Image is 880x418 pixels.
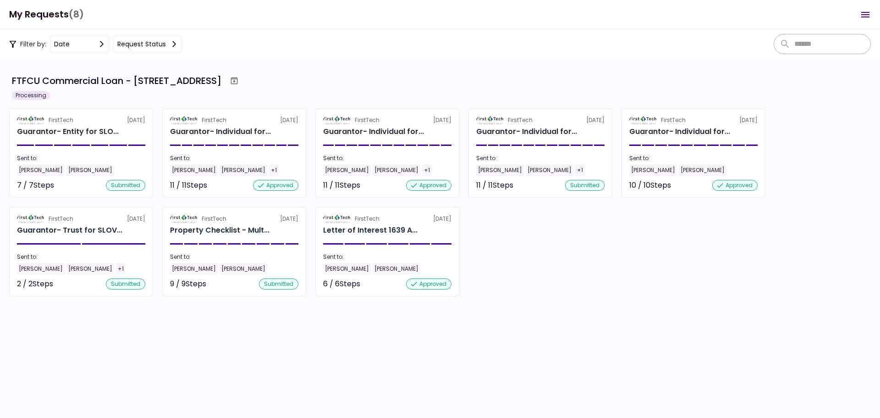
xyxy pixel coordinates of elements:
div: [PERSON_NAME] [170,164,218,176]
div: [DATE] [17,116,145,124]
div: submitted [106,279,145,290]
button: Archive workflow [226,72,242,89]
div: [PERSON_NAME] [629,164,677,176]
div: [DATE] [476,116,605,124]
div: +1 [575,164,585,176]
div: [PERSON_NAME] [373,164,420,176]
div: Guarantor- Trust for SLOV AND SLOV, LLC S & B Buckley Family Trust dated July 7, 1999 [17,225,122,236]
div: submitted [106,180,145,191]
div: Sent to: [17,154,145,162]
div: FirstTech [355,116,379,124]
div: [DATE] [323,116,451,124]
div: 10 / 10 Steps [629,180,671,191]
div: FirstTech [202,215,226,223]
div: Sent to: [476,154,605,162]
div: 11 / 11 Steps [476,180,513,191]
button: Open menu [854,4,876,26]
div: Guarantor- Entity for SLOV AND SLOV, LLC Neighborhood Drummer, LLC [17,126,119,137]
div: [PERSON_NAME] [323,164,371,176]
div: submitted [565,180,605,191]
div: 11 / 11 Steps [170,180,207,191]
div: FirstTech [49,116,73,124]
img: Partner logo [323,116,351,124]
div: [DATE] [323,215,451,223]
div: 7 / 7 Steps [17,180,54,191]
img: Partner logo [476,116,504,124]
div: +1 [116,263,126,275]
div: [DATE] [629,116,758,124]
div: Guarantor- Individual for SLOV AND SLOV, LLC Joe Miketo [170,126,271,137]
img: Partner logo [170,215,198,223]
div: Guarantor- Individual for SLOV AND SLOV, LLC Jim Miketo [629,126,730,137]
div: FirstTech [202,116,226,124]
img: Partner logo [17,215,45,223]
div: 6 / 6 Steps [323,279,360,290]
div: [PERSON_NAME] [476,164,524,176]
img: Partner logo [323,215,351,223]
div: approved [406,180,451,191]
div: [PERSON_NAME] [679,164,726,176]
div: [PERSON_NAME] [17,263,65,275]
div: Processing [12,91,50,100]
div: Filter by: [9,36,182,52]
div: Sent to: [629,154,758,162]
div: 9 / 9 Steps [170,279,206,290]
div: [DATE] [17,215,145,223]
div: [DATE] [170,215,298,223]
div: [PERSON_NAME] [526,164,573,176]
div: 2 / 2 Steps [17,279,53,290]
div: Sent to: [17,253,145,261]
div: Sent to: [323,253,451,261]
span: (8) [69,5,84,24]
div: [PERSON_NAME] [220,164,267,176]
div: date [54,39,70,49]
div: +1 [269,164,279,176]
button: Request status [113,36,182,52]
div: Sent to: [323,154,451,162]
div: FirstTech [508,116,533,124]
div: [PERSON_NAME] [220,263,267,275]
div: Guarantor- Individual for SLOV AND SLOV, LLC Shawn Buckley [323,126,424,137]
div: Property Checklist - Multi-Family for SLOV AND SLOV, LLC 1639 Alameda Ave [170,225,269,236]
div: Sent to: [170,154,298,162]
div: submitted [259,279,298,290]
div: [PERSON_NAME] [66,164,114,176]
div: [PERSON_NAME] [323,263,371,275]
div: [PERSON_NAME] [170,263,218,275]
button: date [50,36,110,52]
div: [PERSON_NAME] [373,263,420,275]
div: approved [712,180,758,191]
div: FirstTech [661,116,686,124]
div: approved [406,279,451,290]
div: FTFCU Commercial Loan - [STREET_ADDRESS] [12,74,221,88]
div: Guarantor- Individual for SLOV AND SLOV, LLC John Curran [476,126,577,137]
div: [PERSON_NAME] [17,164,65,176]
div: [PERSON_NAME] [66,263,114,275]
div: Letter of Interest 1639 Alameda Ave Lakewood OH [323,225,418,236]
div: Sent to: [170,253,298,261]
div: [DATE] [170,116,298,124]
div: approved [253,180,298,191]
div: FirstTech [355,215,379,223]
h1: My Requests [9,5,84,24]
div: 11 / 11 Steps [323,180,360,191]
div: +1 [422,164,432,176]
div: FirstTech [49,215,73,223]
img: Partner logo [629,116,657,124]
img: Partner logo [17,116,45,124]
img: Partner logo [170,116,198,124]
